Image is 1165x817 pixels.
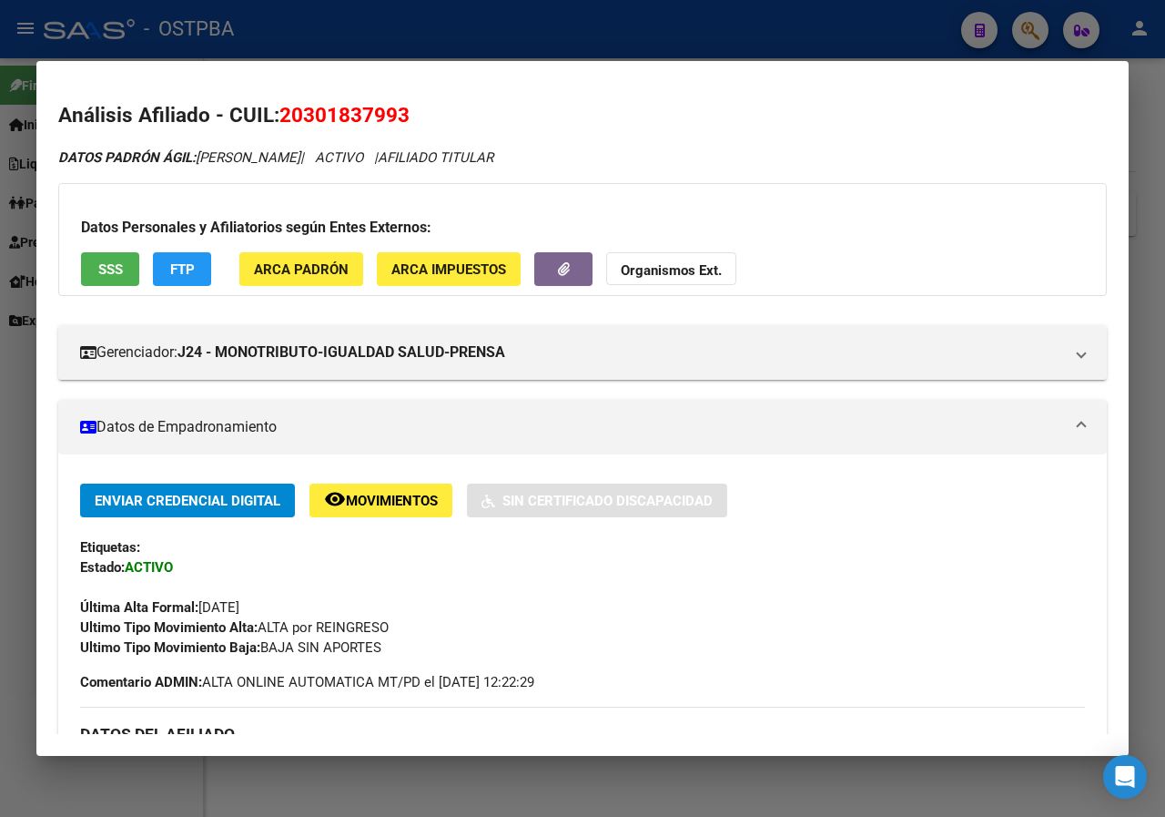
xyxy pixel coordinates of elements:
div: Open Intercom Messenger [1103,755,1147,799]
button: Movimientos [309,484,452,517]
h3: DATOS DEL AFILIADO [80,724,1085,744]
span: AFILIADO TITULAR [378,149,493,166]
button: ARCA Padrón [239,252,363,286]
mat-panel-title: Datos de Empadronamiento [80,416,1063,438]
strong: Última Alta Formal: [80,599,198,616]
strong: Organismos Ext. [621,262,722,279]
h3: Datos Personales y Afiliatorios según Entes Externos: [81,217,1084,239]
strong: J24 - MONOTRIBUTO-IGUALDAD SALUD-PRENSA [177,342,505,363]
span: ALTA por REINGRESO [80,619,389,636]
mat-expansion-panel-header: Datos de Empadronamiento [58,400,1107,454]
button: ARCA Impuestos [377,252,521,286]
span: FTP [170,261,195,278]
strong: Estado: [80,559,125,576]
span: [DATE] [80,599,239,616]
button: Enviar Credencial Digital [80,484,295,517]
button: Organismos Ext. [606,252,736,286]
strong: Comentario ADMIN: [80,674,202,690]
span: BAJA SIN APORTES [80,639,381,656]
h2: Análisis Afiliado - CUIL: [58,100,1107,131]
button: SSS [81,252,139,286]
span: ARCA Padrón [254,261,349,278]
strong: ACTIVO [125,559,173,576]
strong: DATOS PADRÓN ÁGIL: [58,149,196,166]
button: Sin Certificado Discapacidad [467,484,727,517]
span: [PERSON_NAME] [58,149,300,166]
span: Movimientos [346,493,438,509]
mat-icon: remove_red_eye [324,488,346,510]
span: Sin Certificado Discapacidad [502,493,713,509]
button: FTP [153,252,211,286]
span: ARCA Impuestos [391,261,506,278]
strong: Ultimo Tipo Movimiento Baja: [80,639,260,656]
span: 20301837993 [279,103,410,127]
strong: Ultimo Tipo Movimiento Alta: [80,619,258,636]
span: Enviar Credencial Digital [95,493,280,509]
span: ALTA ONLINE AUTOMATICA MT/PD el [DATE] 12:22:29 [80,672,534,692]
mat-panel-title: Gerenciador: [80,342,1063,363]
strong: Etiquetas: [80,539,140,556]
span: SSS [98,261,123,278]
i: | ACTIVO | [58,149,493,166]
mat-expansion-panel-header: Gerenciador:J24 - MONOTRIBUTO-IGUALDAD SALUD-PRENSA [58,325,1107,380]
